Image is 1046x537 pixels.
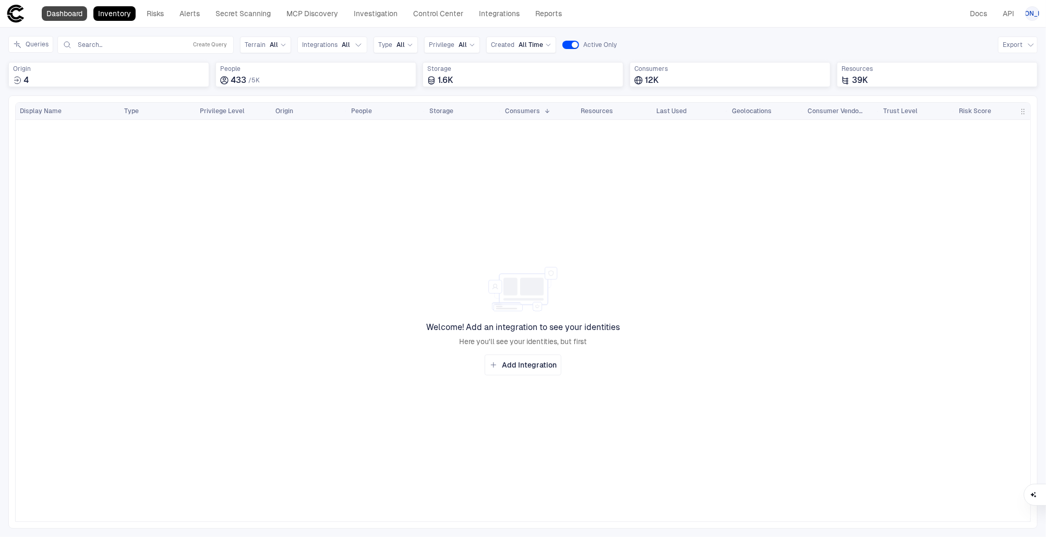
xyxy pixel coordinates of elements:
[581,107,613,115] span: Resources
[378,41,392,49] span: Type
[531,6,567,21] a: Reports
[1025,6,1040,21] button: [PERSON_NAME]
[220,65,412,73] span: People
[270,41,278,49] span: All
[630,62,831,87] div: Total consumers using identities
[656,107,687,115] span: Last Used
[342,41,350,49] span: All
[505,107,540,115] span: Consumers
[8,36,53,53] button: Queries
[8,36,57,53] div: Expand queries side panel
[297,36,367,53] button: IntegrationsAll
[427,65,619,73] span: Storage
[245,41,266,49] span: Terrain
[645,75,659,86] span: 12K
[282,6,343,21] a: MCP Discovery
[251,77,260,84] span: 5K
[429,107,453,115] span: Storage
[20,107,62,115] span: Display Name
[459,337,587,346] span: Here you'll see your identities, but first
[351,107,372,115] span: People
[8,62,209,87] div: Total sources where identities were created
[13,65,205,73] span: Origin
[965,6,992,21] a: Docs
[634,65,826,73] span: Consumers
[732,107,772,115] span: Geolocations
[459,41,467,49] span: All
[583,41,617,49] span: Active Only
[438,75,453,86] span: 1.6K
[423,62,623,87] div: Total storage locations where identities are stored
[491,41,514,49] span: Created
[998,6,1019,21] a: API
[142,6,169,21] a: Risks
[408,6,468,21] a: Control Center
[852,75,868,86] span: 39K
[248,77,251,84] span: /
[42,6,87,21] a: Dashboard
[426,322,620,333] span: Welcome! Add an integration to see your identities
[474,6,524,21] a: Integrations
[959,107,991,115] span: Risk Score
[396,41,405,49] span: All
[23,75,29,86] span: 4
[349,6,402,21] a: Investigation
[215,62,416,87] div: Total employees associated with identities
[124,107,139,115] span: Type
[211,6,275,21] a: Secret Scanning
[191,39,229,51] button: Create Query
[808,107,864,115] span: Consumer Vendors
[883,107,918,115] span: Trust Level
[519,41,543,49] span: All Time
[998,36,1038,53] button: Export
[302,41,338,49] span: Integrations
[231,75,246,86] span: 433
[200,107,245,115] span: Privilege Level
[175,6,205,21] a: Alerts
[429,41,454,49] span: Privilege
[837,62,1038,87] div: Total resources accessed or granted by identities
[841,65,1033,73] span: Resources
[93,6,136,21] a: Inventory
[485,355,561,375] button: Add Integration
[275,107,293,115] span: Origin
[502,360,557,370] span: Add Integration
